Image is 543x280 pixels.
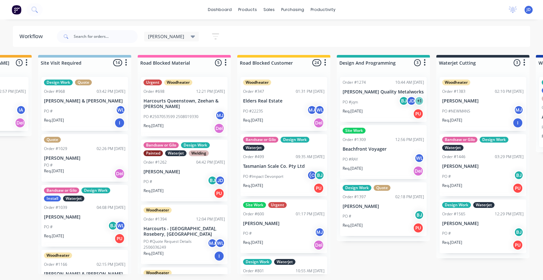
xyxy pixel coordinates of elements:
[214,188,224,199] div: PU
[307,5,339,15] div: productivity
[243,108,263,114] p: PO #22235
[44,271,125,277] p: [PERSON_NAME] & [PERSON_NAME]
[205,5,235,15] a: dashboard
[343,166,363,171] p: Req. [DATE]
[75,80,92,85] div: Quote
[44,188,79,193] div: Bandsaw or Gilo
[144,80,162,85] div: Urgent
[343,194,366,200] div: Order #1397
[442,211,465,217] div: Order #1565
[440,77,526,131] div: WoodheaterOrder #138302:10 PM [DATE][PERSON_NAME]PO #NEWMANSMJReq.[DATE]I
[395,137,424,143] div: 12:56 PM [DATE]
[141,140,228,202] div: Bandsaw or GiloDesign WorkPaintedWaterjetWeldingOrder #126204:42 PM [DATE][PERSON_NAME]PO #BJJDRe...
[513,183,523,193] div: PU
[343,185,371,191] div: Design Work
[208,176,217,185] div: BJ
[296,211,325,217] div: 01:17 PM [DATE]
[114,118,125,128] div: I
[243,117,263,123] p: Req. [DATE]
[315,105,325,115] div: WL
[314,118,324,128] div: Del
[343,137,366,143] div: Order #1309
[214,251,224,261] div: I
[144,159,167,165] div: Order #1262
[144,169,225,175] p: [PERSON_NAME]
[243,80,271,85] div: Woodheater
[144,89,165,94] div: Order #698
[343,89,424,95] p: [PERSON_NAME] Quality Metalworks
[442,164,524,169] p: [PERSON_NAME]
[243,164,325,169] p: Tasmanian Scale Co. Pty Ltd
[414,153,424,163] div: WL
[243,98,325,104] p: Elders Real Estate
[243,259,272,265] div: Design Work
[181,142,210,148] div: Design Work
[215,111,225,120] div: MJ
[144,179,152,185] p: PO #
[214,123,224,134] div: Del
[414,210,424,220] div: BJ
[343,222,363,228] p: Req. [DATE]
[243,174,283,179] p: PO #Impact Devonport
[243,231,252,236] p: PO #
[97,262,125,267] div: 02:15 PM [DATE]
[480,137,508,143] div: Design Work
[527,7,531,13] span: JD
[343,108,363,114] p: Req. [DATE]
[44,98,125,104] p: [PERSON_NAME] & [PERSON_NAME]
[395,80,424,85] div: 10:44 AM [DATE]
[41,185,128,247] div: Bandsaw or GiloDesign WorkInstallWaterjetOrder #103904:08 PM [DATE][PERSON_NAME]PO #BJWLReq.[DATE]PU
[164,80,192,85] div: Woodheater
[63,196,84,201] div: Waterjet
[407,96,416,106] div: JD
[243,183,263,188] p: Req. [DATE]
[442,221,524,226] p: [PERSON_NAME]
[274,259,295,265] div: Waterjet
[243,145,264,151] div: Waterjet
[44,156,125,161] p: [PERSON_NAME]
[16,105,26,115] div: IA
[442,80,470,85] div: Woodheater
[215,176,225,185] div: JD
[442,202,471,208] div: Design Work
[41,77,128,131] div: Design WorkQuoteOrder #96803:42 PM [DATE][PERSON_NAME] & [PERSON_NAME]PO #WLReq.[DATE]I
[296,154,325,160] div: 09:35 AM [DATE]
[41,134,128,182] div: QuoteOrder #102902:26 PM [DATE][PERSON_NAME]PO #Req.[DATE]Del
[399,96,409,106] div: BJ
[473,202,495,208] div: Waterjet
[144,123,164,129] p: Req. [DATE]
[44,168,64,174] p: Req. [DATE]
[114,168,125,179] div: Del
[343,156,358,162] p: PO #RAY
[495,211,524,217] div: 12:29 PM [DATE]
[314,240,324,250] div: Del
[514,105,524,115] div: MJ
[144,226,225,237] p: Harcourts - [GEOGRAPHIC_DATA], Rosebery, [GEOGRAPHIC_DATA]
[44,146,67,152] div: Order #1029
[243,221,325,226] p: [PERSON_NAME]
[44,233,64,239] p: Req. [DATE]
[243,137,278,143] div: Bandsaw or Gilo
[307,170,317,180] div: (C
[144,142,179,148] div: Bandsaw or Gilo
[196,159,225,165] div: 04:42 PM [DATE]
[413,109,423,119] div: PU
[44,137,61,143] div: Quote
[281,137,309,143] div: Design Work
[235,5,260,15] div: products
[442,98,524,104] p: [PERSON_NAME]
[340,125,427,179] div: Site WorkOrder #130912:56 PM [DATE]Beachfront VoyagerPO #RAYWLReq.[DATE]Del
[44,80,73,85] div: Design Work
[243,211,264,217] div: Order #600
[495,154,524,160] div: 03:29 PM [DATE]
[440,199,526,253] div: Design WorkWaterjetOrder #156512:29 PM [DATE][PERSON_NAME]PO #BJReq.[DATE]PU
[97,89,125,94] div: 03:42 PM [DATE]
[208,238,217,248] div: MJ
[340,77,427,122] div: Order #127410:44 AM [DATE][PERSON_NAME] Quality MetalworksPO #jqmBJJD+1Req.[DATE]PU
[514,227,524,237] div: BJ
[414,96,424,106] div: + 1
[97,146,125,152] div: 02:26 PM [DATE]
[15,118,25,128] div: Del
[144,207,172,213] div: Woodheater
[442,183,462,188] p: Req. [DATE]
